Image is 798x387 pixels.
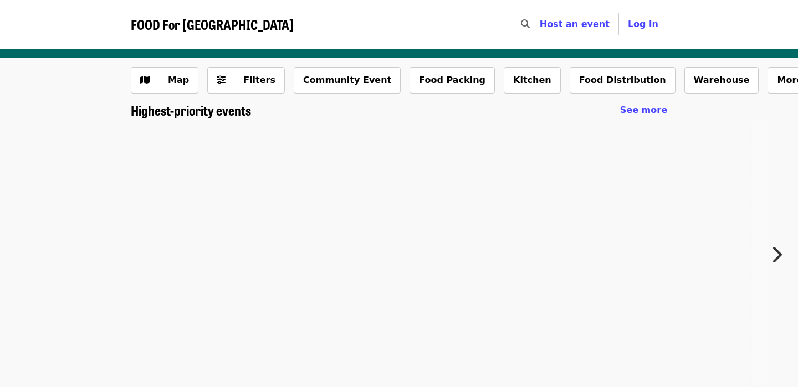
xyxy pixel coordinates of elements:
[122,102,676,118] div: Highest-priority events
[620,105,667,115] span: See more
[410,67,495,94] button: Food Packing
[540,19,610,29] a: Host an event
[131,14,294,34] span: FOOD For [GEOGRAPHIC_DATA]
[168,75,189,85] span: Map
[131,67,198,94] button: Show map view
[761,239,798,270] button: Next item
[521,19,530,29] i: search icon
[619,13,667,35] button: Log in
[684,67,759,94] button: Warehouse
[243,75,275,85] span: Filters
[504,67,561,94] button: Kitchen
[131,102,251,118] a: Highest-priority events
[207,67,285,94] button: Filters (0 selected)
[217,75,226,85] i: sliders-h icon
[771,244,782,265] i: chevron-right icon
[131,17,294,33] a: FOOD For [GEOGRAPHIC_DATA]
[140,75,150,85] i: map icon
[294,67,401,94] button: Community Event
[536,11,545,38] input: Search
[570,67,676,94] button: Food Distribution
[628,19,658,29] span: Log in
[131,100,251,120] span: Highest-priority events
[620,104,667,117] a: See more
